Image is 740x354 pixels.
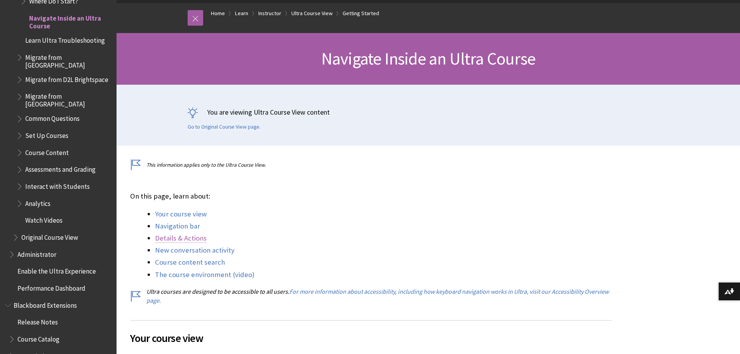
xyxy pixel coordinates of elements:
a: Getting Started [343,9,379,18]
p: On this page, learn about: [130,191,612,201]
a: For more information about accessibility, including how keyboard navigation works in Ultra, visit... [146,288,609,304]
span: Original Course View [21,231,78,241]
span: Assessments and Grading [25,163,96,174]
span: Common Questions [25,112,80,123]
a: Ultra Course View [291,9,333,18]
p: You are viewing Ultra Course View content [188,107,669,117]
span: Performance Dashboard [17,282,85,292]
span: Release Notes [17,316,58,326]
p: Ultra courses are designed to be accessible to all users. [130,287,612,305]
a: Home [211,9,225,18]
a: Go to Original Course View page. [188,124,261,131]
span: Migrate from D2L Brightspace [25,73,108,84]
a: Navigation bar [155,221,200,231]
span: Migrate from [GEOGRAPHIC_DATA] [25,90,111,108]
span: Navigate Inside an Ultra Course [321,48,535,69]
span: Analytics [25,197,50,208]
a: New conversation activity [155,246,235,255]
a: Instructor [258,9,281,18]
span: Navigate Inside an Ultra Course [29,12,111,30]
span: Course Catalog [17,333,59,343]
span: Migrate from [GEOGRAPHIC_DATA] [25,51,111,69]
a: Your course view [155,209,207,219]
span: Set Up Courses [25,129,68,140]
a: Course content search [155,258,225,267]
span: Your course view [130,330,612,346]
span: Blackboard Extensions [14,299,77,309]
span: Interact with Students [25,180,90,190]
span: Watch Videos [25,214,63,225]
span: Course Content [25,146,69,157]
a: The course environment (video) [155,270,254,279]
p: This information applies only to the Ultra Course View. [130,161,612,169]
span: Enable the Ultra Experience [17,265,96,276]
span: Administrator [17,248,56,258]
span: Learn Ultra Troubleshooting [25,34,105,44]
a: Details & Actions [155,234,207,243]
a: Learn [235,9,248,18]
